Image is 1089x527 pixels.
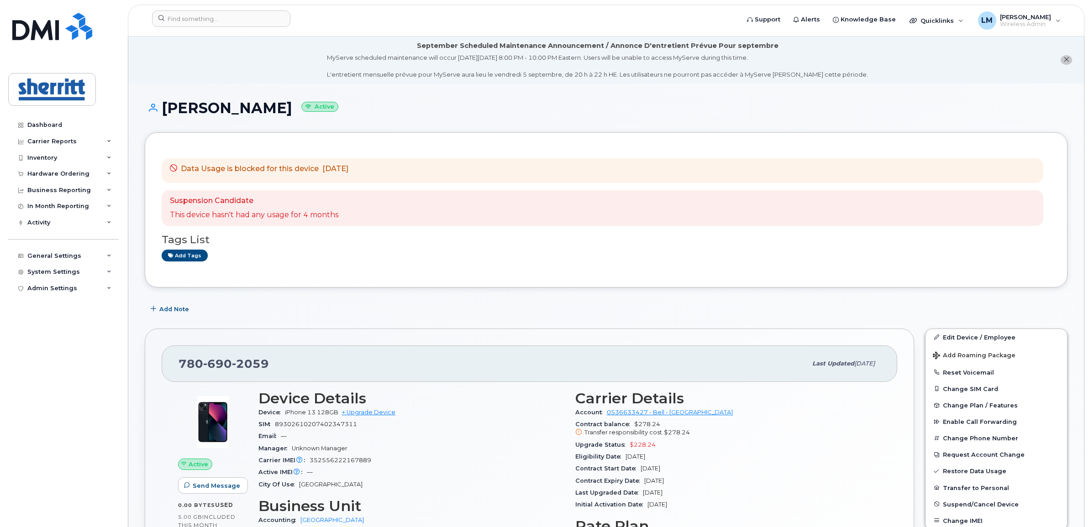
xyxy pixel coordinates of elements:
[327,53,868,79] div: MyServe scheduled maintenance will occur [DATE][DATE] 8:00 PM - 10:00 PM Eastern. Users will be u...
[258,445,292,452] span: Manager
[300,517,364,523] a: [GEOGRAPHIC_DATA]
[299,481,363,488] span: [GEOGRAPHIC_DATA]
[170,210,338,220] p: This device hasn't had any usage for 4 months
[926,430,1067,446] button: Change Phone Number
[933,352,1015,360] span: Add Roaming Package
[575,421,881,437] span: $278.24
[607,409,733,416] a: 0536633427 - Bell - [GEOGRAPHIC_DATA]
[943,402,1018,409] span: Change Plan / Features
[943,501,1019,507] span: Suspend/Cancel Device
[258,481,299,488] span: City Of Use
[178,514,202,520] span: 5.00 GB
[258,469,307,475] span: Active IMEI
[258,433,281,439] span: Email
[575,501,647,508] span: Initial Activation Date
[641,465,660,472] span: [DATE]
[926,463,1067,479] a: Restore Data Usage
[159,305,189,313] span: Add Note
[643,489,663,496] span: [DATE]
[258,390,564,407] h3: Device Details
[926,446,1067,463] button: Request Account Change
[926,381,1067,397] button: Change SIM Card
[575,421,634,428] span: Contract balance
[170,196,338,206] p: Suspension Candidate
[232,357,269,370] span: 2059
[307,469,313,475] span: —
[575,409,607,416] span: Account
[943,418,1017,425] span: Enable Call Forwarding
[575,390,881,407] h3: Carrier Details
[145,100,1068,116] h1: [PERSON_NAME]
[647,501,667,508] span: [DATE]
[178,502,215,508] span: 0.00 Bytes
[926,364,1067,381] button: Reset Voicemail
[292,445,347,452] span: Unknown Manager
[258,409,285,416] span: Device
[258,517,300,523] span: Accounting
[215,501,233,508] span: used
[575,441,630,448] span: Upgrade Status
[258,498,564,514] h3: Business Unit
[664,429,690,436] span: $278.24
[189,460,208,469] span: Active
[185,395,240,449] img: image20231002-3703462-1ig824h.jpeg
[285,409,338,416] span: iPhone 13 128GB
[926,397,1067,413] button: Change Plan / Features
[575,489,643,496] span: Last Upgraded Date
[145,301,197,318] button: Add Note
[1061,55,1072,65] button: close notification
[179,357,269,370] span: 780
[301,102,338,112] small: Active
[812,360,854,367] span: Last updated
[281,433,287,439] span: —
[584,429,662,436] span: Transfer responsibility cost
[926,413,1067,430] button: Enable Call Forwarding
[258,421,275,428] span: SIM
[342,409,395,416] a: + Upgrade Device
[926,480,1067,496] button: Transfer to Personal
[575,465,641,472] span: Contract Start Date
[193,481,240,490] span: Send Message
[310,457,371,464] span: 352556222167889
[203,357,232,370] span: 690
[626,453,645,460] span: [DATE]
[926,345,1067,364] button: Add Roaming Package
[181,164,319,173] span: Data Usage is blocked for this device
[275,421,357,428] span: 89302610207402347311
[630,441,656,448] span: $228.24
[926,496,1067,512] button: Suspend/Cancel Device
[258,457,310,464] span: Carrier IMEI
[575,477,644,484] span: Contract Expiry Date
[417,41,779,51] div: September Scheduled Maintenance Announcement / Annonce D'entretient Prévue Pour septembre
[926,329,1067,345] a: Edit Device / Employee
[644,477,664,484] span: [DATE]
[854,360,875,367] span: [DATE]
[575,453,626,460] span: Eligibility Date
[162,234,1051,245] h3: Tags List
[178,477,248,494] button: Send Message
[162,250,208,261] a: Add tags
[322,164,348,173] span: [DATE]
